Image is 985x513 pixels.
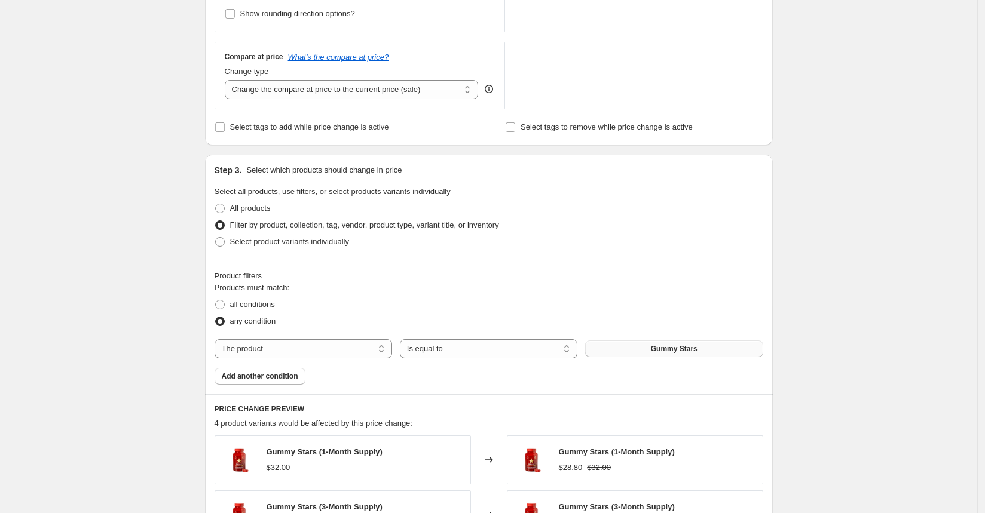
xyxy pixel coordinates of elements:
[651,344,698,354] span: Gummy Stars
[221,442,257,478] img: hairtamin-gummy-stars-hair-vitamins-front_80x.png
[267,463,290,472] span: $32.00
[230,237,349,246] span: Select product variants individually
[230,204,271,213] span: All products
[587,463,611,472] span: $32.00
[585,340,763,357] button: Gummy Stars
[225,67,269,76] span: Change type
[559,502,675,511] span: Gummy Stars (3-Month Supply)
[267,447,383,456] span: Gummy Stars (1-Month Supply)
[230,300,275,309] span: all conditions
[288,53,389,62] button: What's the compare at price?
[267,502,383,511] span: Gummy Stars (3-Month Supply)
[215,368,305,385] button: Add another condition
[483,83,495,95] div: help
[240,9,355,18] span: Show rounding direction options?
[225,52,283,62] h3: Compare at price
[559,463,583,472] span: $28.80
[230,220,499,229] span: Filter by product, collection, tag, vendor, product type, variant title, or inventory
[246,164,402,176] p: Select which products should change in price
[230,122,389,131] span: Select tags to add while price change is active
[215,404,763,414] h6: PRICE CHANGE PREVIEW
[222,371,298,381] span: Add another condition
[521,122,693,131] span: Select tags to remove while price change is active
[215,419,412,428] span: 4 product variants would be affected by this price change:
[230,317,276,325] span: any condition
[559,447,675,456] span: Gummy Stars (1-Month Supply)
[215,283,290,292] span: Products must match:
[215,164,242,176] h2: Step 3.
[215,270,763,282] div: Product filters
[215,187,451,196] span: Select all products, use filters, or select products variants individually
[513,442,549,478] img: hairtamin-gummy-stars-hair-vitamins-front_80x.png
